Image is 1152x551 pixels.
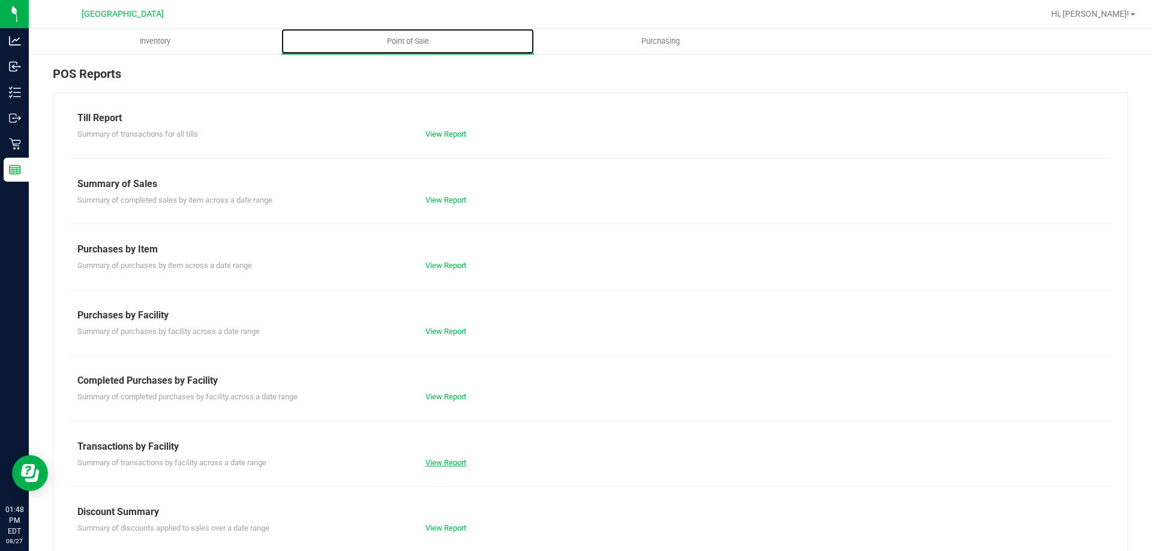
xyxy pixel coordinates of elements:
[9,61,21,73] inline-svg: Inbound
[77,177,1103,191] div: Summary of Sales
[1051,9,1129,19] span: Hi, [PERSON_NAME]!
[9,112,21,124] inline-svg: Outbound
[77,111,1103,125] div: Till Report
[425,392,466,401] a: View Report
[425,458,466,467] a: View Report
[9,86,21,98] inline-svg: Inventory
[29,29,281,54] a: Inventory
[5,504,23,537] p: 01:48 PM EDT
[425,261,466,270] a: View Report
[53,65,1128,92] div: POS Reports
[9,35,21,47] inline-svg: Analytics
[82,9,164,19] span: [GEOGRAPHIC_DATA]
[9,138,21,150] inline-svg: Retail
[12,455,48,491] iframe: Resource center
[425,130,466,138] a: View Report
[77,523,269,532] span: Summary of discounts applied to sales over a date range
[77,327,260,336] span: Summary of purchases by facility across a date range
[77,242,1103,257] div: Purchases by Item
[625,36,696,47] span: Purchasing
[425,327,466,336] a: View Report
[9,164,21,176] inline-svg: Reports
[425,195,466,204] a: View Report
[77,392,298,401] span: Summary of completed purchases by facility across a date range
[124,36,187,47] span: Inventory
[77,308,1103,323] div: Purchases by Facility
[77,505,1103,519] div: Discount Summary
[77,374,1103,388] div: Completed Purchases by Facility
[534,29,787,54] a: Purchasing
[77,439,1103,454] div: Transactions by Facility
[5,537,23,546] p: 08/27
[77,130,198,138] span: Summary of transactions for all tills
[77,195,272,204] span: Summary of completed sales by item across a date range
[281,29,534,54] a: Point of Sale
[77,261,252,270] span: Summary of purchases by item across a date range
[425,523,466,532] a: View Report
[77,458,266,467] span: Summary of transactions by facility across a date range
[371,36,445,47] span: Point of Sale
